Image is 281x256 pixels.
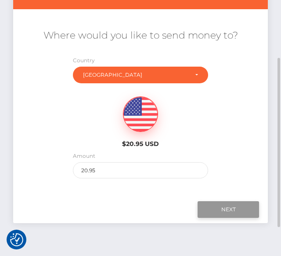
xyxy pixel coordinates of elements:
h5: Where would you like to send money to? [20,29,261,43]
input: Amount to send in USD (Maximum: 20.95) [73,162,208,178]
button: Kenya [73,67,208,83]
input: Next [198,201,259,218]
div: [GEOGRAPHIC_DATA] [83,71,188,78]
button: Consent Preferences [10,233,23,246]
h6: $20.95 USD [104,140,176,148]
img: Revisit consent button [10,233,23,246]
img: USD.png [123,97,158,132]
label: Amount [73,152,95,160]
label: Country [73,57,95,64]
